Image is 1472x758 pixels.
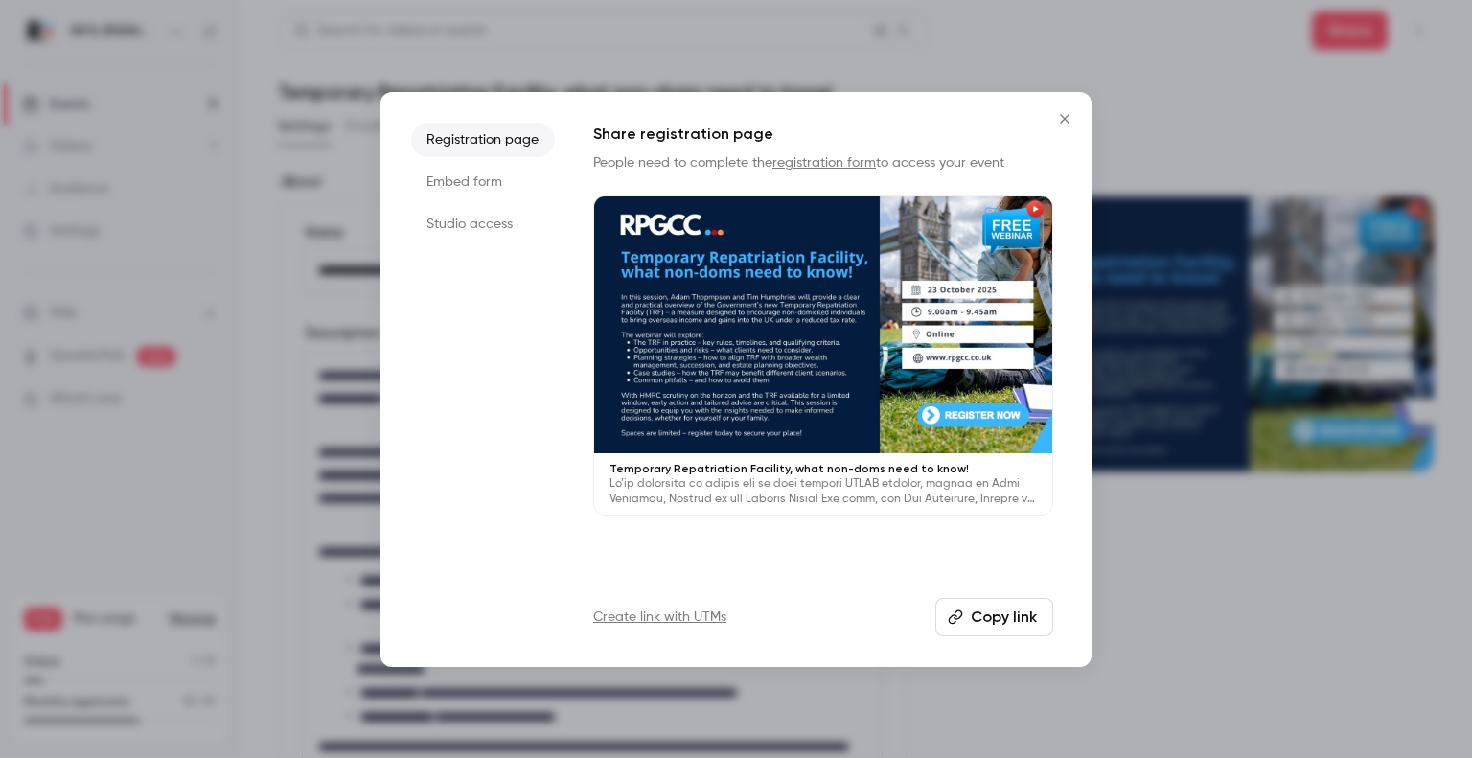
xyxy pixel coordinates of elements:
p: People need to complete the to access your event [593,153,1053,172]
h1: Share registration page [593,123,1053,146]
li: Studio access [411,207,555,241]
p: Lo’ip dolorsita co adipis eli se doei tempori UTLAB etdolor, magnaa en Admi Veniamqu, Nostrud ex ... [609,476,1037,507]
a: Temporary Repatriation Facility, what non-doms need to know!Lo’ip dolorsita co adipis eli se doei... [593,195,1053,517]
button: Close [1046,100,1084,138]
li: Embed form [411,165,555,199]
a: registration form [772,156,876,170]
button: Copy link [935,598,1053,636]
p: Temporary Repatriation Facility, what non-doms need to know! [609,461,1037,476]
li: Registration page [411,123,555,157]
a: Create link with UTMs [593,608,726,627]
